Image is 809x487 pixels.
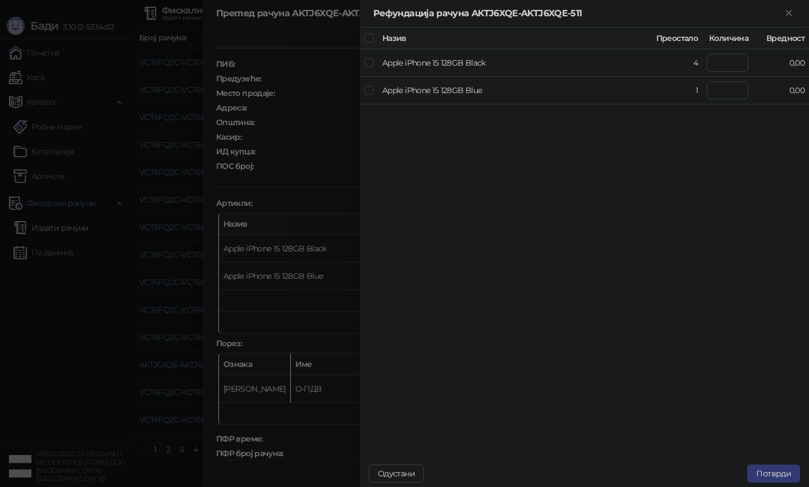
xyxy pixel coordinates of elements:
th: Назив [378,27,646,49]
div: Рефундација рачуна AKTJ6XQE-AKTJ6XQE-511 [373,7,782,20]
button: Close [782,7,796,20]
button: Потврди [747,465,800,483]
th: Преостало [646,27,702,49]
th: Вредност [753,27,809,49]
button: Одустани [369,465,424,483]
td: Apple iPhone 15 128GB Black [378,49,646,77]
td: 4 [646,49,702,77]
th: Количина [702,27,753,49]
td: 0,00 [753,77,809,104]
td: 0,00 [753,49,809,77]
td: Apple iPhone 15 128GB Blue [378,77,646,104]
td: 1 [646,77,702,104]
